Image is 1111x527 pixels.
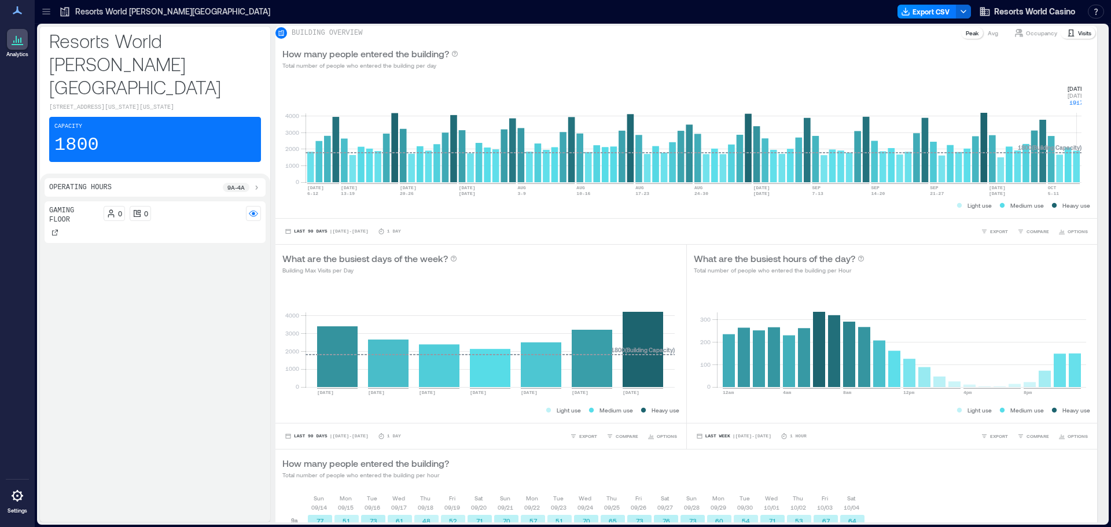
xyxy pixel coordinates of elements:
p: 09/21 [498,503,513,512]
tspan: 1000 [285,162,299,169]
span: EXPORT [990,433,1008,440]
button: OPTIONS [1056,226,1090,237]
a: Analytics [3,25,32,61]
a: Settings [3,482,31,518]
button: EXPORT [978,430,1010,442]
span: OPTIONS [1068,228,1088,235]
p: Medium use [1010,406,1044,415]
span: COMPARE [616,433,638,440]
text: 73 [689,517,697,525]
p: Wed [579,493,591,503]
text: 13-19 [341,191,355,196]
p: 1 Day [387,433,401,440]
p: Total number of people who entered the building per day [282,61,458,70]
text: [DATE] [419,390,436,395]
text: AUG [576,185,585,190]
span: EXPORT [579,433,597,440]
p: Heavy use [1062,201,1090,210]
p: 09/25 [604,503,620,512]
p: Total number of people who entered the building per hour [282,470,449,480]
p: 9a [291,516,298,525]
text: SEP [871,185,880,190]
p: Sat [847,493,855,503]
text: 51 [555,517,564,525]
p: Operating Hours [49,183,112,192]
text: OCT [1048,185,1057,190]
text: [DATE] [341,185,358,190]
p: Resorts World [PERSON_NAME][GEOGRAPHIC_DATA] [75,6,270,17]
text: 7-13 [812,191,823,196]
text: SEP [930,185,939,190]
p: How many people entered the building? [282,456,449,470]
text: 20-26 [400,191,414,196]
p: How many people entered the building? [282,47,449,61]
text: [DATE] [753,191,770,196]
text: 10-16 [576,191,590,196]
tspan: 0 [296,178,299,185]
p: 09/30 [737,503,753,512]
text: 60 [715,517,723,525]
text: [DATE] [307,185,324,190]
text: [DATE] [470,390,487,395]
p: Sun [500,493,510,503]
text: 77 [317,517,324,525]
button: Export CSV [897,5,957,19]
p: 09/24 [577,503,593,512]
span: EXPORT [990,228,1008,235]
p: 09/28 [684,503,700,512]
text: 48 [422,517,431,525]
p: 09/16 [365,503,380,512]
p: Capacity [54,122,82,131]
p: 0 [118,209,122,218]
p: Tue [553,493,564,503]
button: Last 90 Days |[DATE]-[DATE] [282,430,371,442]
p: 09/14 [311,503,327,512]
text: 54 [742,517,750,525]
text: 3-9 [518,191,527,196]
tspan: 1000 [285,365,299,372]
p: 1800 [54,134,99,157]
p: Heavy use [1062,406,1090,415]
p: Peak [966,28,978,38]
text: [DATE] [317,390,334,395]
p: Thu [420,493,431,503]
button: EXPORT [978,226,1010,237]
text: 61 [396,517,404,525]
p: Thu [606,493,617,503]
text: [DATE] [623,390,639,395]
text: 71 [476,517,484,525]
button: OPTIONS [1056,430,1090,442]
p: 10/04 [844,503,859,512]
span: COMPARE [1027,433,1049,440]
button: Resorts World Casino [976,2,1079,21]
p: Avg [988,28,998,38]
p: 09/18 [418,503,433,512]
p: 0 [144,209,148,218]
p: BUILDING OVERVIEW [292,28,362,38]
p: What are the busiest hours of the day? [694,252,855,266]
text: 73 [636,517,643,525]
text: 17-23 [635,191,649,196]
p: Tue [740,493,750,503]
tspan: 3000 [285,129,299,136]
p: Medium use [1010,201,1044,210]
p: 10/01 [764,503,779,512]
p: Sun [314,493,324,503]
p: Thu [793,493,803,503]
p: 09/22 [524,503,540,512]
text: 57 [529,517,538,525]
text: [DATE] [368,390,385,395]
p: Wed [392,493,405,503]
text: 71 [769,517,777,525]
span: Resorts World Casino [994,6,1075,17]
span: OPTIONS [1068,433,1088,440]
span: COMPARE [1027,228,1049,235]
button: COMPARE [1015,430,1051,442]
text: 65 [609,517,617,525]
p: Total number of people who entered the building per Hour [694,266,864,275]
button: COMPARE [1015,226,1051,237]
p: 10/02 [790,503,806,512]
text: 52 [449,517,457,525]
text: 53 [795,517,803,525]
text: 5-11 [1048,191,1059,196]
